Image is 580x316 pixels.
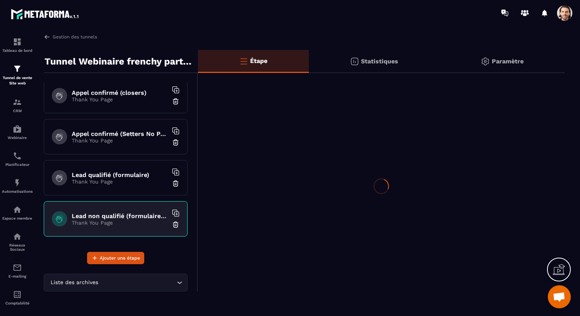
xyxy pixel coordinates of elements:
a: emailemailE-mailing [2,257,33,284]
p: Tunnel de vente Site web [2,75,33,86]
p: Étape [250,57,267,65]
a: automationsautomationsAutomatisations [2,172,33,199]
p: Planificateur [2,162,33,167]
img: scheduler [13,151,22,160]
img: automations [13,124,22,134]
a: schedulerschedulerPlanificateur [2,146,33,172]
p: Réseaux Sociaux [2,243,33,251]
span: Liste des archives [49,278,100,287]
a: accountantaccountantComptabilité [2,284,33,311]
p: Thank You Page [72,220,168,226]
p: Espace membre [2,216,33,220]
h6: Appel confirmé (closers) [72,89,168,96]
img: accountant [13,290,22,299]
img: arrow [44,33,51,40]
div: Search for option [44,274,188,291]
p: Tunnel Webinaire frenchy partners [44,54,192,69]
img: setting-gr.5f69749f.svg [481,57,490,66]
img: trash [172,139,180,146]
img: automations [13,178,22,187]
p: Thank You Page [72,96,168,103]
img: formation [13,64,22,73]
a: automationsautomationsWebinaire [2,119,33,146]
p: Paramètre [492,58,524,65]
h6: Lead non qualifié (formulaire No Pixel/tracking) [72,212,168,220]
p: Thank You Page [72,179,168,185]
a: Ouvrir le chat [548,285,571,308]
p: Automatisations [2,189,33,194]
h6: Lead qualifié (formulaire) [72,171,168,179]
img: automations [13,205,22,214]
img: trash [172,98,180,105]
p: Comptabilité [2,301,33,305]
p: Webinaire [2,136,33,140]
img: formation [13,98,22,107]
button: Ajouter une étape [87,252,144,264]
img: trash [172,221,180,228]
h6: Appel confirmé (Setters No Pixel/tracking) [72,130,168,137]
img: email [13,263,22,272]
img: logo [11,7,80,21]
span: Ajouter une étape [100,254,140,262]
p: E-mailing [2,274,33,278]
a: formationformationTunnel de vente Site web [2,58,33,92]
a: formationformationCRM [2,92,33,119]
p: Statistiques [361,58,398,65]
p: CRM [2,109,33,113]
a: formationformationTableau de bord [2,31,33,58]
img: stats.20deebd0.svg [350,57,359,66]
a: Gestion des tunnels [44,33,97,40]
img: social-network [13,232,22,241]
a: automationsautomationsEspace membre [2,199,33,226]
a: social-networksocial-networkRéseaux Sociaux [2,226,33,257]
p: Thank You Page [72,137,168,144]
img: formation [13,37,22,46]
p: Tableau de bord [2,48,33,53]
input: Search for option [100,278,175,287]
img: trash [172,180,180,187]
img: bars-o.4a397970.svg [239,56,248,66]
